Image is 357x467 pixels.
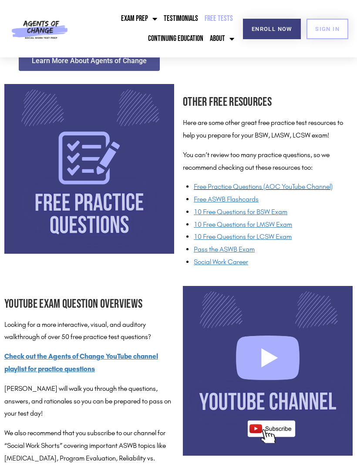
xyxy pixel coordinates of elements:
[146,29,205,49] a: Continuing Education
[202,9,235,29] a: Free Tests
[4,295,174,314] h2: YouTube Exam Question Overviews
[4,352,158,373] a: Check out the Agents of Change YouTube channel playlist for practice questions
[194,182,333,191] a: Free Practice Questions (AOC YouTube Channel)
[306,19,348,39] a: SIGN IN
[194,208,287,216] a: 10 Free Questions for BSW Exam
[162,9,200,29] a: Testimonials
[183,93,353,112] h2: Other Free Resources
[19,51,160,71] a: Learn More About Agents of Change
[183,117,353,142] p: Here are some other great free practice test resources to help you prepare for your BSW, LMSW, LC...
[194,232,292,241] a: 10 Free Questions for LCSW Exam
[119,9,159,29] a: Exam Prep
[194,195,259,203] a: Free ASWB Flashcards
[77,9,236,49] nav: Menu
[208,29,236,49] a: About
[194,245,255,253] span: Pass the ASWB Exam
[243,19,301,39] a: Enroll Now
[194,245,256,253] a: Pass the ASWB Exam
[4,383,174,420] p: [PERSON_NAME] will walk you through the questions, answers, and rationales so you can be prepared...
[4,319,174,344] p: Looking for a more interactive, visual, and auditory walkthrough of over 50 free practice test qu...
[194,220,292,228] a: 10 Free Questions for LMSW Exam
[315,26,340,32] span: SIGN IN
[32,57,147,64] span: Learn More About Agents of Change
[252,26,292,32] span: Enroll Now
[194,258,248,266] a: Social Work Career
[183,149,353,174] p: You can’t review too many practice questions, so we recommend checking out these resources too:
